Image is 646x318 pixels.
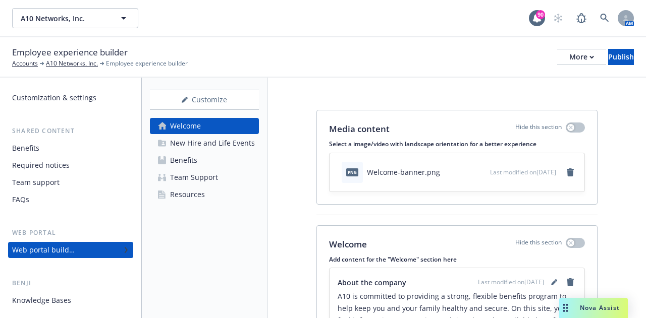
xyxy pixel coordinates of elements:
[12,59,38,68] a: Accounts
[12,242,75,258] div: Web portal builder
[8,242,133,258] a: Web portal builder
[170,186,205,203] div: Resources
[536,10,545,19] div: 90
[170,118,201,134] div: Welcome
[580,303,620,312] span: Nova Assist
[12,46,128,59] span: Employee experience builder
[150,118,259,134] a: Welcome
[367,167,440,177] div: Welcome-banner.png
[515,122,562,136] p: Hide this section
[595,8,615,28] a: Search
[329,238,367,251] p: Welcome
[150,152,259,168] a: Benefits
[571,8,591,28] a: Report a Bug
[329,122,390,136] p: Media content
[329,140,585,148] p: Select a image/video with landscape orientation for a better experience
[557,49,606,65] button: More
[548,276,560,288] a: editPencil
[490,168,556,176] span: Last modified on [DATE]
[12,157,70,173] div: Required notices
[329,255,585,264] p: Add content for the "Welcome" section here
[346,168,358,176] span: png
[564,166,576,178] a: remove
[170,135,255,151] div: New Hire and Life Events
[12,174,60,190] div: Team support
[477,167,486,177] button: preview file
[12,192,29,208] div: FAQs
[170,169,218,185] div: Team Support
[559,298,628,318] button: Nova Assist
[150,186,259,203] a: Resources
[21,13,108,24] span: A10 Networks, Inc.
[564,276,576,288] a: remove
[569,49,594,65] div: More
[8,174,133,190] a: Team support
[150,169,259,185] a: Team Support
[8,278,133,288] div: Benji
[12,8,138,28] button: A10 Networks, Inc.
[8,228,133,238] div: Web portal
[150,90,259,110] button: Customize
[8,192,133,208] a: FAQs
[559,298,572,318] div: Drag to move
[12,140,39,156] div: Benefits
[515,238,562,251] p: Hide this section
[461,167,469,177] button: download file
[8,157,133,173] a: Required notices
[608,49,634,65] button: Publish
[150,135,259,151] a: New Hire and Life Events
[548,8,568,28] a: Start snowing
[12,90,96,106] div: Customization & settings
[170,152,197,168] div: Benefits
[8,140,133,156] a: Benefits
[46,59,98,68] a: A10 Networks, Inc.
[478,278,544,287] span: Last modified on [DATE]
[8,90,133,106] a: Customization & settings
[8,126,133,136] div: Shared content
[338,277,406,288] span: About the company
[12,292,71,308] div: Knowledge Bases
[106,59,188,68] span: Employee experience builder
[8,292,133,308] a: Knowledge Bases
